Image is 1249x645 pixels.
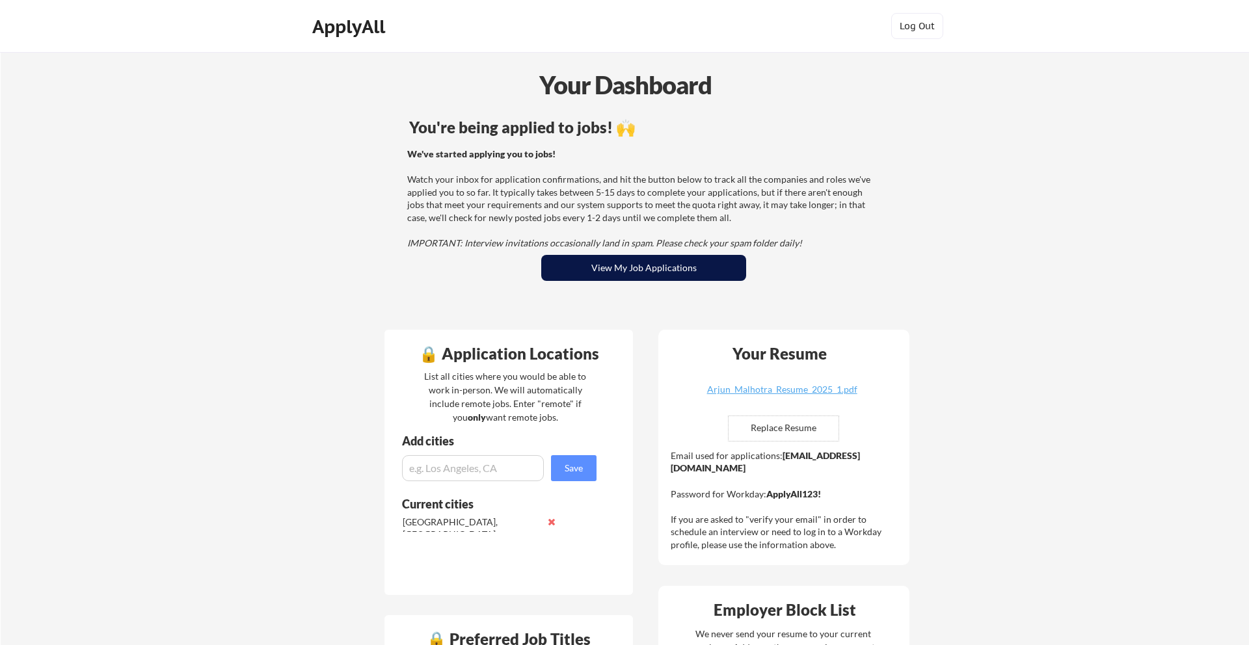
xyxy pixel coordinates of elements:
[705,385,859,394] div: Arjun_Malhotra_Resume_2025_1.pdf
[766,488,821,499] strong: ApplyAll123!
[551,455,597,481] button: Save
[402,455,544,481] input: e.g. Los Angeles, CA
[407,237,802,248] em: IMPORTANT: Interview invitations occasionally land in spam. Please check your spam folder daily!
[416,369,595,424] div: List all cities where you would be able to work in-person. We will automatically include remote j...
[891,13,943,39] button: Log Out
[541,255,746,281] button: View My Job Applications
[409,120,878,135] div: You're being applied to jobs! 🙌
[664,602,906,618] div: Employer Block List
[388,346,630,362] div: 🔒 Application Locations
[468,412,486,423] strong: only
[1,66,1249,103] div: Your Dashboard
[407,148,876,250] div: Watch your inbox for application confirmations, and hit the button below to track all the compani...
[402,498,582,510] div: Current cities
[705,385,859,405] a: Arjun_Malhotra_Resume_2025_1.pdf
[671,449,900,551] div: Email used for applications: Password for Workday: If you are asked to "verify your email" in ord...
[312,16,389,38] div: ApplyAll
[402,435,600,447] div: Add cities
[403,516,540,541] div: [GEOGRAPHIC_DATA], [GEOGRAPHIC_DATA]
[715,346,844,362] div: Your Resume
[407,148,556,159] strong: We've started applying you to jobs!
[671,450,860,474] strong: [EMAIL_ADDRESS][DOMAIN_NAME]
